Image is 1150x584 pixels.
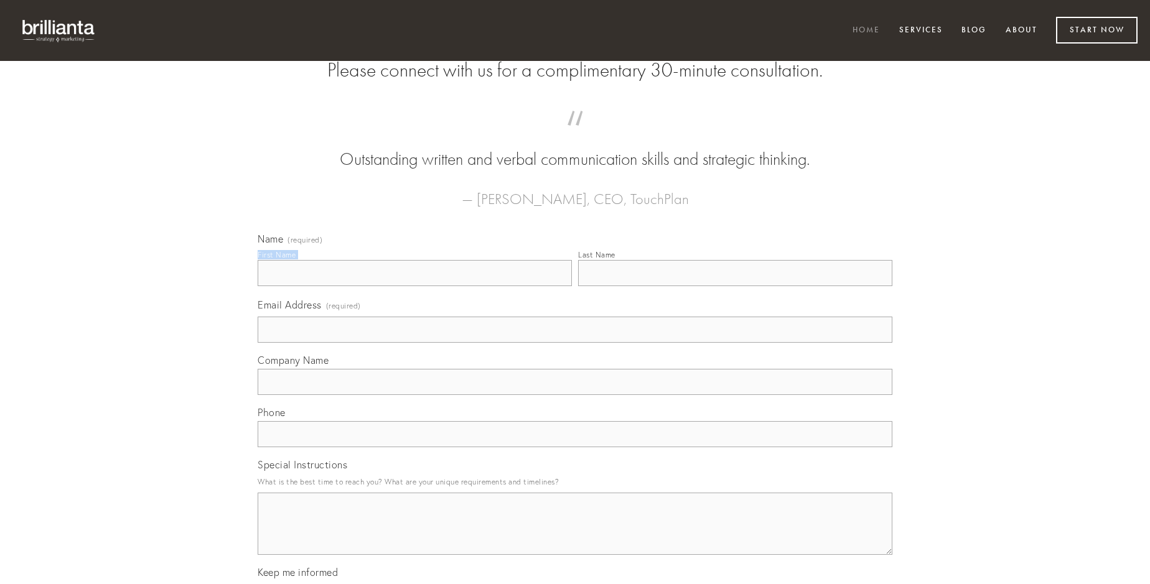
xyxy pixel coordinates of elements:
[258,233,283,245] span: Name
[12,12,106,49] img: brillianta - research, strategy, marketing
[258,406,286,419] span: Phone
[258,458,347,471] span: Special Instructions
[953,21,994,41] a: Blog
[998,21,1045,41] a: About
[278,123,872,147] span: “
[891,21,951,41] a: Services
[278,172,872,211] figcaption: — [PERSON_NAME], CEO, TouchPlan
[1056,17,1138,44] a: Start Now
[258,250,296,259] div: First Name
[258,473,892,490] p: What is the best time to reach you? What are your unique requirements and timelines?
[844,21,888,41] a: Home
[278,123,872,172] blockquote: Outstanding written and verbal communication skills and strategic thinking.
[258,354,329,366] span: Company Name
[258,566,338,578] span: Keep me informed
[326,297,361,314] span: (required)
[287,236,322,244] span: (required)
[578,250,615,259] div: Last Name
[258,58,892,82] h2: Please connect with us for a complimentary 30-minute consultation.
[258,299,322,311] span: Email Address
